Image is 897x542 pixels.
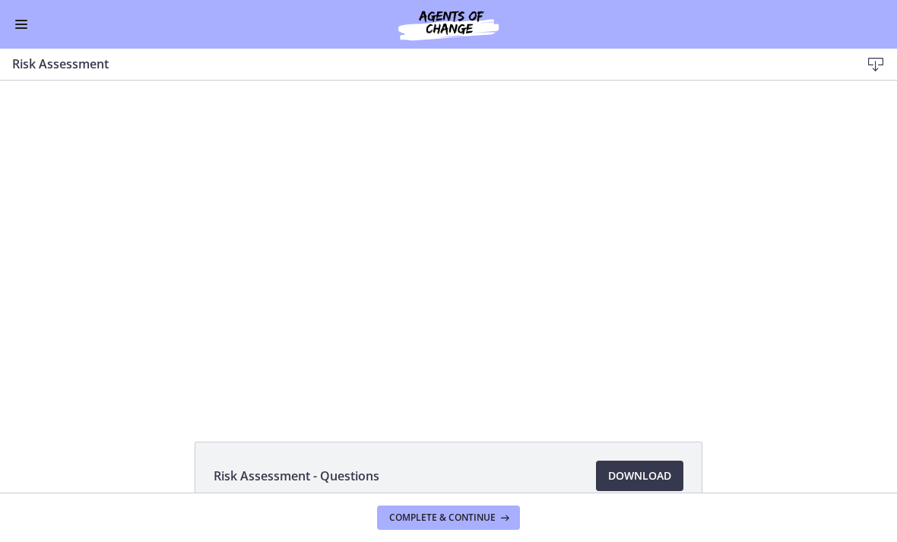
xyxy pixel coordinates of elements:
[12,55,836,73] h3: Risk Assessment
[12,15,30,33] button: Enable menu
[357,6,540,43] img: Agents of Change
[214,467,379,485] span: Risk Assessment - Questions
[608,467,671,485] span: Download
[377,506,520,530] button: Complete & continue
[596,461,683,491] a: Download
[389,512,496,524] span: Complete & continue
